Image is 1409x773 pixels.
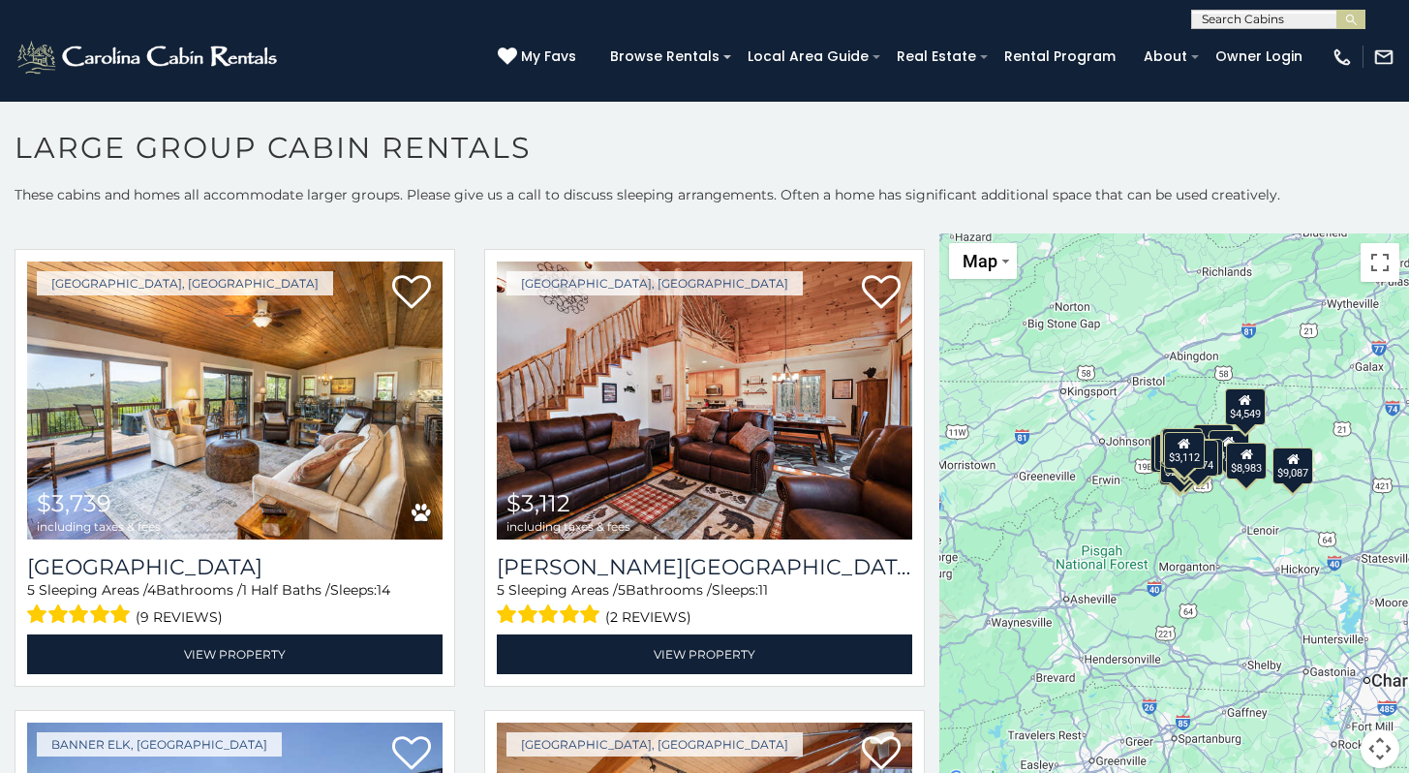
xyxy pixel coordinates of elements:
[506,520,630,533] span: including taxes & fees
[963,251,997,271] span: Map
[497,581,505,599] span: 5
[1134,42,1197,72] a: About
[1208,430,1248,467] div: $3,886
[1159,447,1200,483] div: $2,556
[37,271,333,295] a: [GEOGRAPHIC_DATA], [GEOGRAPHIC_DATA]
[1193,424,1234,461] div: $3,773
[377,581,390,599] span: 14
[1161,428,1202,465] div: $3,739
[27,262,443,540] a: Beech Mountain Vista $3,739 including taxes & fees
[949,243,1017,279] button: Change map style
[27,554,443,580] h3: Beech Mountain Vista
[497,554,912,580] h3: Rudolph Resort
[1182,439,1223,476] div: $2,902
[27,580,443,630] div: Sleeping Areas / Bathrooms / Sleeps:
[506,732,803,757] a: [GEOGRAPHIC_DATA], [GEOGRAPHIC_DATA]
[1178,440,1218,477] div: $5,674
[498,46,581,68] a: My Favs
[995,42,1125,72] a: Rental Program
[1361,729,1399,768] button: Map camera controls
[1163,432,1204,469] div: $3,112
[738,42,878,72] a: Local Area Guide
[862,273,901,314] a: Add to favorites
[37,732,282,757] a: Banner Elk, [GEOGRAPHIC_DATA]
[1224,388,1265,425] div: $4,549
[242,581,330,599] span: 1 Half Baths /
[506,489,570,517] span: $3,112
[497,580,912,630] div: Sleeping Areas / Bathrooms / Sleeps:
[37,489,111,517] span: $3,739
[1373,46,1394,68] img: mail-regular-white.png
[1160,430,1201,467] div: $4,725
[521,46,576,67] span: My Favs
[27,581,35,599] span: 5
[27,634,443,674] a: View Property
[506,271,803,295] a: [GEOGRAPHIC_DATA], [GEOGRAPHIC_DATA]
[497,554,912,580] a: [PERSON_NAME][GEOGRAPHIC_DATA]
[1206,42,1312,72] a: Owner Login
[1361,243,1399,282] button: Toggle fullscreen view
[497,634,912,674] a: View Property
[497,262,912,540] img: Rudolph Resort
[600,42,729,72] a: Browse Rentals
[497,262,912,540] a: Rudolph Resort $3,112 including taxes & fees
[1149,436,1190,473] div: $2,809
[37,520,161,533] span: including taxes & fees
[147,581,156,599] span: 4
[136,604,223,630] span: (9 reviews)
[27,262,443,540] img: Beech Mountain Vista
[618,581,626,599] span: 5
[758,581,768,599] span: 11
[27,554,443,580] a: [GEOGRAPHIC_DATA]
[887,42,986,72] a: Real Estate
[1153,434,1194,471] div: $4,087
[1226,443,1267,479] div: $8,983
[1272,448,1313,484] div: $9,087
[605,604,691,630] span: (2 reviews)
[392,273,431,314] a: Add to favorites
[1332,46,1353,68] img: phone-regular-white.png
[15,38,283,77] img: White-1-2.png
